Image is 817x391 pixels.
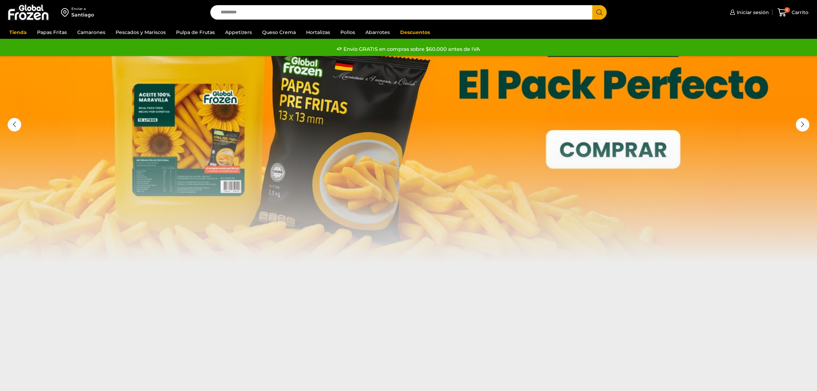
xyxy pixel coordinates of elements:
[61,7,71,18] img: address-field-icon.svg
[34,26,70,39] a: Papas Fritas
[337,26,359,39] a: Pollos
[784,7,790,13] span: 0
[397,26,433,39] a: Descuentos
[71,7,94,11] div: Enviar a
[776,4,810,21] a: 0 Carrito
[728,5,769,19] a: Iniciar sesión
[303,26,334,39] a: Hortalizas
[71,11,94,18] div: Santiago
[222,26,255,39] a: Appetizers
[6,26,30,39] a: Tienda
[259,26,299,39] a: Queso Crema
[790,9,808,16] span: Carrito
[362,26,393,39] a: Abarrotes
[592,5,607,20] button: Search button
[112,26,169,39] a: Pescados y Mariscos
[735,9,769,16] span: Iniciar sesión
[173,26,218,39] a: Pulpa de Frutas
[74,26,109,39] a: Camarones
